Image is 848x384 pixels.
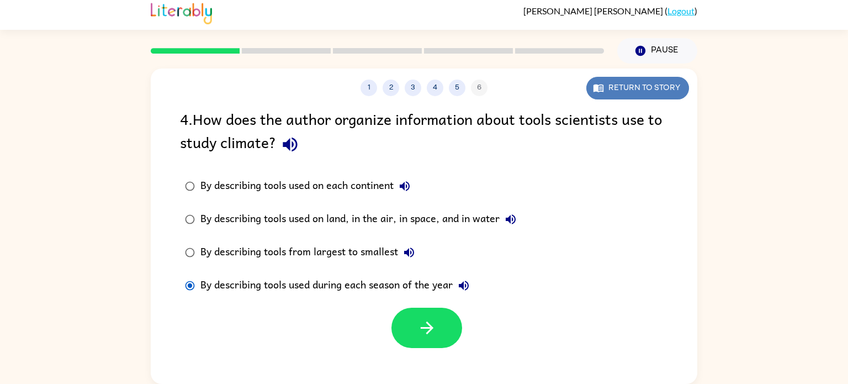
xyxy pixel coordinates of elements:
[200,241,420,264] div: By describing tools from largest to smallest
[453,275,475,297] button: By describing tools used during each season of the year
[398,241,420,264] button: By describing tools from largest to smallest
[449,80,465,96] button: 5
[200,208,522,230] div: By describing tools used on land, in the air, in space, and in water
[180,107,668,159] div: 4 . How does the author organize information about tools scientists use to study climate?
[500,208,522,230] button: By describing tools used on land, in the air, in space, and in water
[617,38,697,64] button: Pause
[200,175,416,197] div: By describing tools used on each continent
[667,6,695,16] a: Logout
[427,80,443,96] button: 4
[200,275,475,297] div: By describing tools used during each season of the year
[523,6,665,16] span: [PERSON_NAME] [PERSON_NAME]
[586,77,689,99] button: Return to story
[394,175,416,197] button: By describing tools used on each continent
[383,80,399,96] button: 2
[405,80,421,96] button: 3
[361,80,377,96] button: 1
[523,6,697,16] div: ( )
